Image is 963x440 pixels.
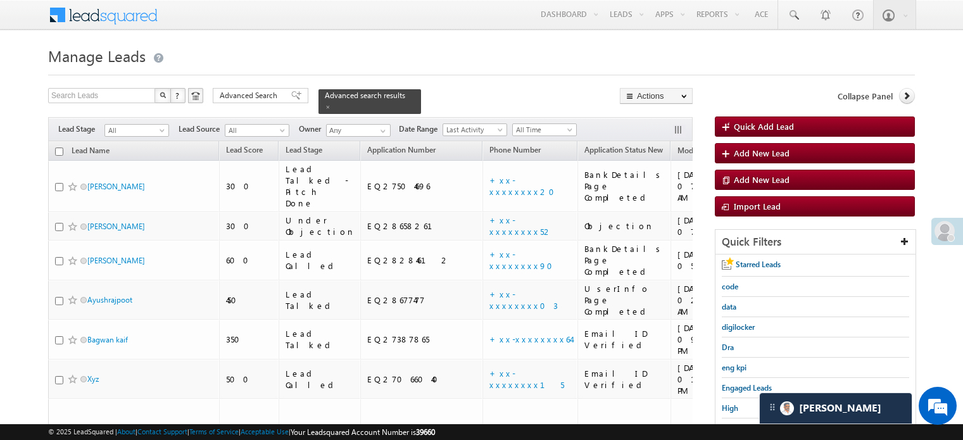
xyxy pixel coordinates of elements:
[226,334,273,345] div: 350
[584,368,665,391] div: Email ID Verified
[225,125,286,136] span: All
[489,289,558,311] a: +xx-xxxxxxxx03
[838,91,893,102] span: Collapse Panel
[299,123,326,135] span: Owner
[286,289,355,311] div: Lead Talked
[225,124,289,137] a: All
[361,143,442,160] a: Application Number
[722,302,736,311] span: data
[780,401,794,415] img: Carter
[736,260,781,269] span: Starred Leads
[734,148,790,158] span: Add New Lead
[226,374,273,385] div: 500
[489,249,560,271] a: +xx-xxxxxxxx90
[160,92,166,98] img: Search
[513,124,573,135] span: All Time
[677,283,737,317] div: [DATE] 02:13 AM
[443,123,507,136] a: Last Activity
[367,374,477,385] div: EQ27066040
[722,343,734,352] span: Dra
[734,174,790,185] span: Add New Lead
[279,143,329,160] a: Lead Stage
[87,256,145,265] a: [PERSON_NAME]
[87,182,145,191] a: [PERSON_NAME]
[489,334,571,344] a: +xx-xxxxxxxx64
[367,255,477,266] div: EQ28284612
[584,283,665,317] div: UserInfo Page Completed
[226,255,273,266] div: 600
[87,335,128,344] a: Bagwan kaif
[584,220,665,232] div: Objection
[799,402,881,414] span: Carter
[677,322,737,356] div: [DATE] 09:17 PM
[241,427,289,436] a: Acceptable Use
[767,402,777,412] img: carter-drag
[286,163,355,209] div: Lead Talked - Pitch Done
[671,143,738,160] a: Modified On (sorted descending)
[722,383,772,393] span: Engaged Leads
[759,393,912,424] div: carter-dragCarter[PERSON_NAME]
[226,294,273,306] div: 450
[722,363,746,372] span: eng kpi
[584,169,665,203] div: BankDetails Page Completed
[48,426,435,438] span: © 2025 LeadSquared | | | | |
[326,124,391,137] input: Type to Search
[677,146,720,155] span: Modified On
[117,427,135,436] a: About
[286,368,355,391] div: Lead Called
[584,243,665,277] div: BankDetails Page Completed
[489,368,564,390] a: +xx-xxxxxxxx15
[175,90,181,101] span: ?
[399,123,443,135] span: Date Range
[105,125,165,136] span: All
[677,362,737,396] div: [DATE] 01:36 PM
[291,427,435,437] span: Your Leadsquared Account Number is
[489,175,562,197] a: +xx-xxxxxxxx20
[584,328,665,351] div: Email ID Verified
[489,145,541,154] span: Phone Number
[226,220,273,232] div: 300
[443,124,503,135] span: Last Activity
[286,215,355,237] div: Under Objection
[179,123,225,135] span: Lead Source
[87,295,132,305] a: Ayushrajpoot
[104,124,169,137] a: All
[87,374,99,384] a: Xyz
[325,91,405,100] span: Advanced search results
[722,282,738,291] span: code
[715,230,916,255] div: Quick Filters
[722,322,755,332] span: digilocker
[734,201,781,211] span: Import Lead
[620,88,693,104] button: Actions
[584,145,663,154] span: Application Status New
[367,145,436,154] span: Application Number
[87,222,145,231] a: [PERSON_NAME]
[677,169,737,203] div: [DATE] 07:25 AM
[677,249,737,272] div: [DATE] 05:42 PM
[58,123,104,135] span: Lead Stage
[677,215,737,237] div: [DATE] 07:24 AM
[367,334,477,345] div: EQ27387865
[416,427,435,437] span: 39660
[137,427,187,436] a: Contact Support
[734,121,794,132] span: Quick Add Lead
[189,427,239,436] a: Terms of Service
[65,144,116,160] a: Lead Name
[226,180,273,192] div: 300
[220,90,281,101] span: Advanced Search
[286,328,355,351] div: Lead Talked
[722,403,738,413] span: High
[578,143,669,160] a: Application Status New
[48,46,146,66] span: Manage Leads
[489,215,553,237] a: +xx-xxxxxxxx52
[226,145,263,154] span: Lead Score
[367,180,477,192] div: EQ27504696
[55,148,63,156] input: Check all records
[512,123,577,136] a: All Time
[483,143,547,160] a: Phone Number
[374,125,389,137] a: Show All Items
[220,143,269,160] a: Lead Score
[367,294,477,306] div: EQ28677477
[286,145,322,154] span: Lead Stage
[286,249,355,272] div: Lead Called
